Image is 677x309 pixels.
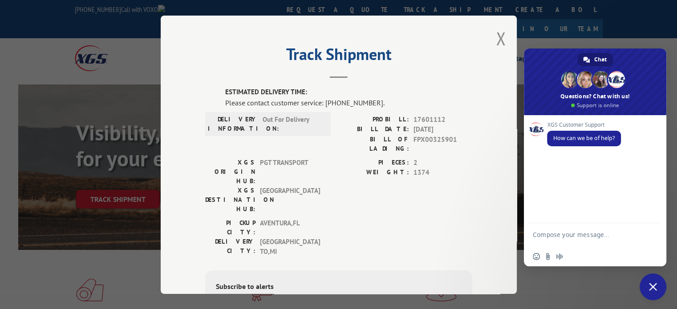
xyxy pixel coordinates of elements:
[225,97,472,108] div: Please contact customer service: [PHONE_NUMBER].
[205,237,255,257] label: DELIVERY CITY:
[339,134,409,153] label: BILL OF LADING:
[205,157,255,185] label: XGS ORIGIN HUB:
[263,114,323,133] span: Out For Delivery
[260,218,320,237] span: AVENTURA , FL
[640,273,666,300] div: Close chat
[413,124,472,135] span: [DATE]
[578,53,613,66] div: Chat
[553,134,615,142] span: How can we be of help?
[533,231,638,247] textarea: Compose your message...
[260,185,320,213] span: [GEOGRAPHIC_DATA]
[339,168,409,178] label: WEIGHT:
[339,157,409,168] label: PIECES:
[260,157,320,185] span: PGT TRANSPORT
[413,168,472,178] span: 1374
[208,114,258,133] label: DELIVERY INFORMATION:
[205,218,255,237] label: PICKUP CITY:
[225,87,472,97] label: ESTIMATED DELIVERY TIME:
[260,237,320,257] span: [GEOGRAPHIC_DATA] TO , MI
[547,122,621,128] span: XGS Customer Support
[496,27,506,50] button: Close modal
[205,48,472,65] h2: Track Shipment
[594,53,607,66] span: Chat
[339,124,409,135] label: BILL DATE:
[205,185,255,213] label: XGS DESTINATION HUB:
[413,114,472,124] span: 17601112
[413,134,472,153] span: FPX00325901
[556,253,563,260] span: Audio message
[413,157,472,168] span: 2
[339,114,409,124] label: PROBILL:
[216,281,462,293] div: Subscribe to alerts
[544,253,551,260] span: Send a file
[533,253,540,260] span: Insert an emoji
